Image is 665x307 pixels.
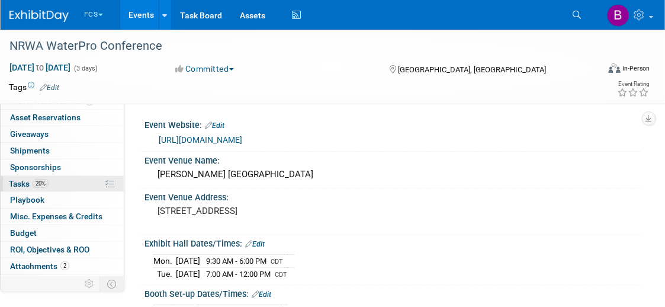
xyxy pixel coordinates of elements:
[10,113,81,122] span: Asset Reservations
[271,258,283,266] span: CDT
[153,165,632,184] div: [PERSON_NAME] [GEOGRAPHIC_DATA]
[9,179,49,188] span: Tasks
[1,176,124,192] a: Tasks20%
[144,285,641,300] div: Booth Set-up Dates/Times:
[1,258,124,274] a: Attachments2
[252,290,271,299] a: Edit
[9,10,69,22] img: ExhibitDay
[79,276,100,292] td: Personalize Event Tab Strip
[73,65,98,72] span: (3 days)
[1,209,124,225] a: Misc. Expenses & Credits
[144,116,641,132] div: Event Website:
[40,84,59,92] a: Edit
[275,271,287,279] span: CDT
[10,146,50,155] span: Shipments
[10,162,61,172] span: Sponsorships
[172,63,239,75] button: Committed
[176,255,200,268] td: [DATE]
[33,179,49,188] span: 20%
[34,63,46,72] span: to
[144,188,641,203] div: Event Venue Address:
[153,255,176,268] td: Mon.
[10,245,89,254] span: ROI, Objectives & ROO
[622,64,650,73] div: In-Person
[5,36,587,57] div: NRWA WaterPro Conference
[1,110,124,126] a: Asset Reservations
[1,159,124,175] a: Sponsorships
[206,257,266,266] span: 9:30 AM - 6:00 PM
[176,268,200,280] td: [DATE]
[1,192,124,208] a: Playbook
[1,143,124,159] a: Shipments
[9,81,59,93] td: Tags
[205,121,224,130] a: Edit
[144,235,641,250] div: Exhibit Hall Dates/Times:
[206,270,271,279] span: 7:00 AM - 12:00 PM
[399,65,547,74] span: [GEOGRAPHIC_DATA], [GEOGRAPHIC_DATA]
[10,261,69,271] span: Attachments
[609,63,621,73] img: Format-Inperson.png
[618,81,650,87] div: Event Rating
[245,240,265,248] a: Edit
[10,212,102,221] span: Misc. Expenses & Credits
[153,268,176,280] td: Tue.
[60,261,69,270] span: 2
[100,276,124,292] td: Toggle Event Tabs
[144,152,641,167] div: Event Venue Name:
[1,225,124,241] a: Budget
[551,62,650,79] div: Event Format
[158,206,339,216] pre: [STREET_ADDRESS]
[9,62,71,73] span: [DATE] [DATE]
[10,228,37,238] span: Budget
[85,97,94,105] span: 4
[1,126,124,142] a: Giveaways
[10,195,44,204] span: Playbook
[1,242,124,258] a: ROI, Objectives & ROO
[10,129,49,139] span: Giveaways
[607,4,629,27] img: Barb DeWyer
[159,135,242,145] a: [URL][DOMAIN_NAME]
